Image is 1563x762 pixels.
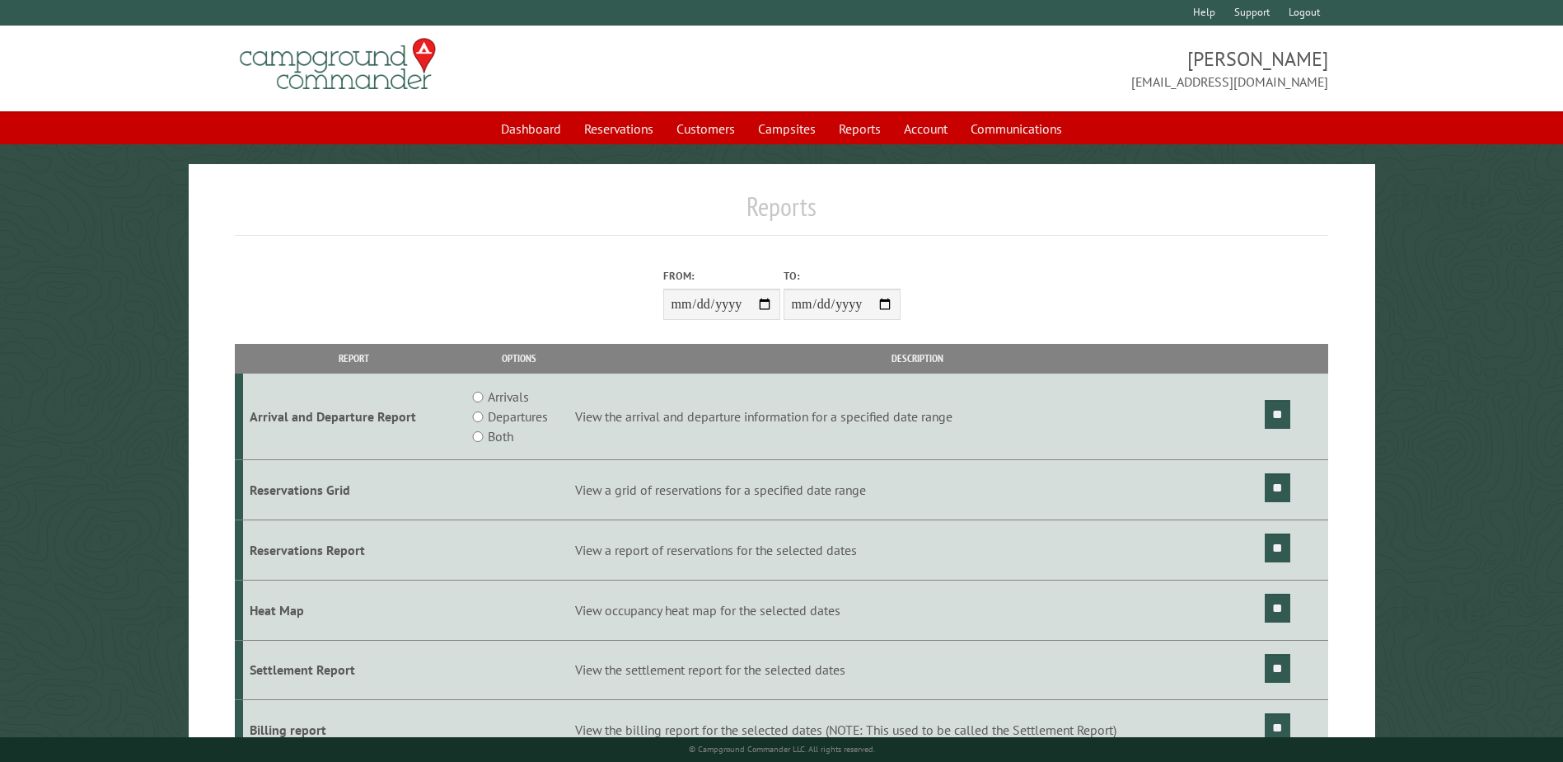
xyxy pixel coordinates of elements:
td: Arrival and Departure Report [243,374,465,460]
a: Account [894,113,957,144]
td: View a grid of reservations for a specified date range [573,460,1262,520]
td: Billing report [243,700,465,760]
td: View the arrival and departure information for a specified date range [573,374,1262,460]
a: Communications [961,113,1072,144]
label: To: [784,268,901,284]
th: Description [573,344,1262,373]
th: Options [465,344,572,373]
td: View occupancy heat map for the selected dates [573,580,1262,640]
label: Departures [488,407,548,426]
label: Arrivals [488,387,529,407]
a: Reports [829,113,891,144]
span: [PERSON_NAME] [EMAIL_ADDRESS][DOMAIN_NAME] [782,45,1328,92]
a: Reservations [574,113,663,144]
td: View the billing report for the selected dates (NOTE: This used to be called the Settlement Report) [573,700,1262,760]
td: Reservations Grid [243,460,465,520]
td: View the settlement report for the selected dates [573,640,1262,700]
a: Customers [667,113,745,144]
small: © Campground Commander LLC. All rights reserved. [689,744,875,755]
td: Settlement Report [243,640,465,700]
a: Campsites [748,113,826,144]
td: Heat Map [243,580,465,640]
img: Campground Commander [235,32,441,96]
td: View a report of reservations for the selected dates [573,520,1262,580]
label: Both [488,426,513,446]
a: Dashboard [491,113,571,144]
label: From: [663,268,780,284]
td: Reservations Report [243,520,465,580]
h1: Reports [235,190,1327,236]
th: Report [243,344,465,373]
